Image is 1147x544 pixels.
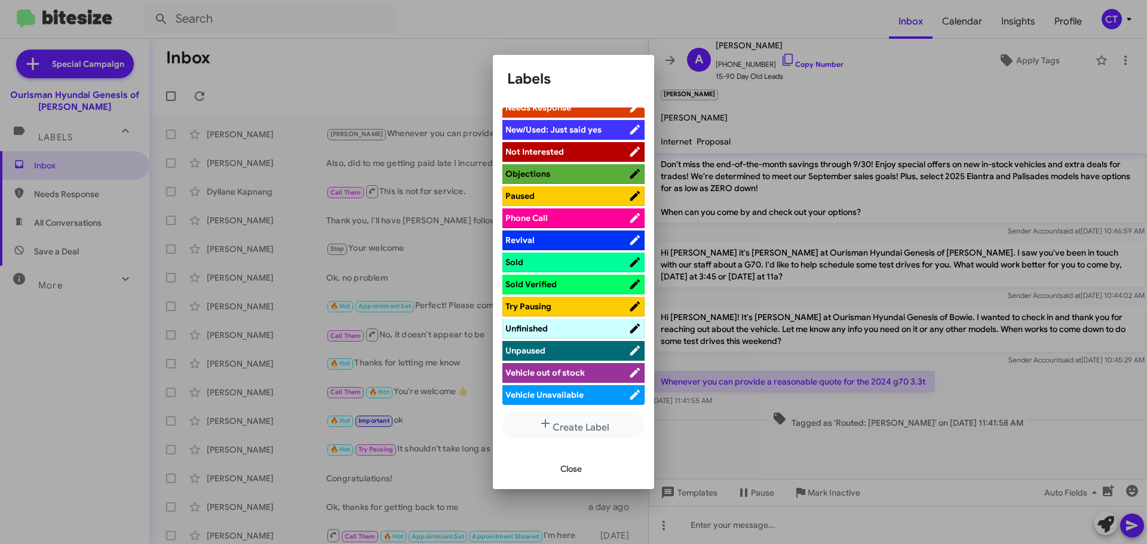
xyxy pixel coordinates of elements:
button: Create Label [502,412,645,439]
span: Sold [505,257,523,268]
span: Try Pausing [505,301,551,312]
span: Vehicle Unavailable [505,389,584,400]
h1: Labels [507,69,640,88]
span: New/Used: Just said yes [505,124,602,135]
button: Close [551,458,591,480]
span: Unfinished [505,323,548,334]
span: Needs Response [505,102,571,113]
span: Phone Call [505,213,548,223]
span: Revival [505,235,535,245]
span: Unpaused [505,345,545,356]
span: Close [560,458,582,480]
span: Paused [505,190,535,201]
span: Sold Verified [505,279,557,290]
span: Vehicle out of stock [505,367,585,378]
span: Not Interested [505,146,564,157]
span: Objections [505,168,550,179]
